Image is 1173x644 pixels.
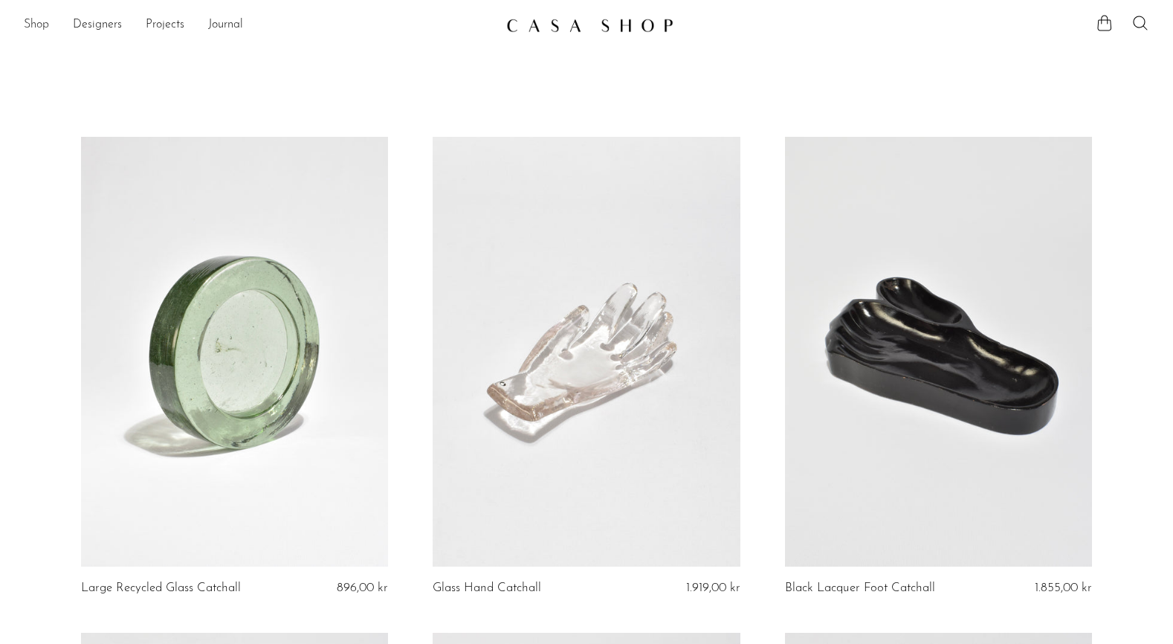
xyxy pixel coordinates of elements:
a: Shop [24,16,49,35]
ul: NEW HEADER MENU [24,13,494,38]
span: 1.919,00 kr [686,582,740,594]
a: Journal [208,16,243,35]
span: 1.855,00 kr [1035,582,1092,594]
a: Black Lacquer Foot Catchall [785,582,935,595]
span: 896,00 kr [337,582,388,594]
a: Glass Hand Catchall [433,582,541,595]
a: Designers [73,16,122,35]
a: Projects [146,16,184,35]
nav: Desktop navigation [24,13,494,38]
a: Large Recycled Glass Catchall [81,582,241,595]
